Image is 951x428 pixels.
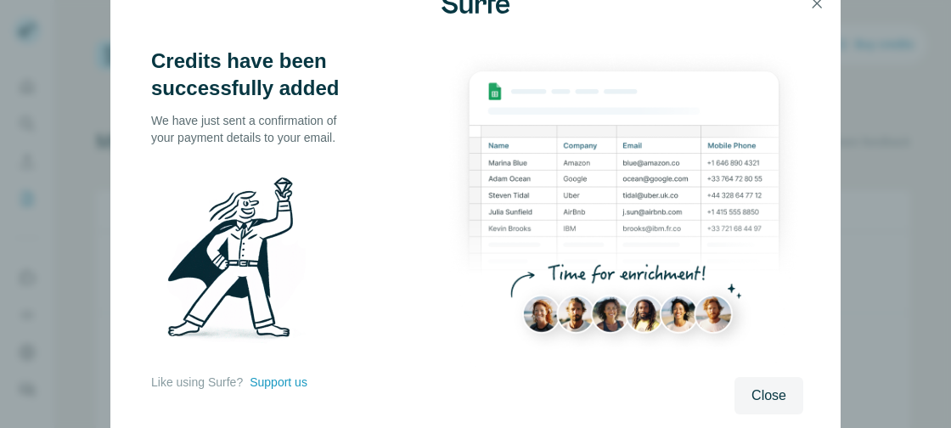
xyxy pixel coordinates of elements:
[151,112,355,146] p: We have just sent a confirmation of your payment details to your email.
[250,374,307,391] button: Support us
[751,386,786,406] span: Close
[151,48,355,102] h3: Credits have been successfully added
[734,377,803,414] button: Close
[151,166,328,357] img: Surfe Illustration - Man holding diamond
[151,374,243,391] p: Like using Surfe?
[445,48,803,366] img: Enrichment Hub - Sheet Preview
